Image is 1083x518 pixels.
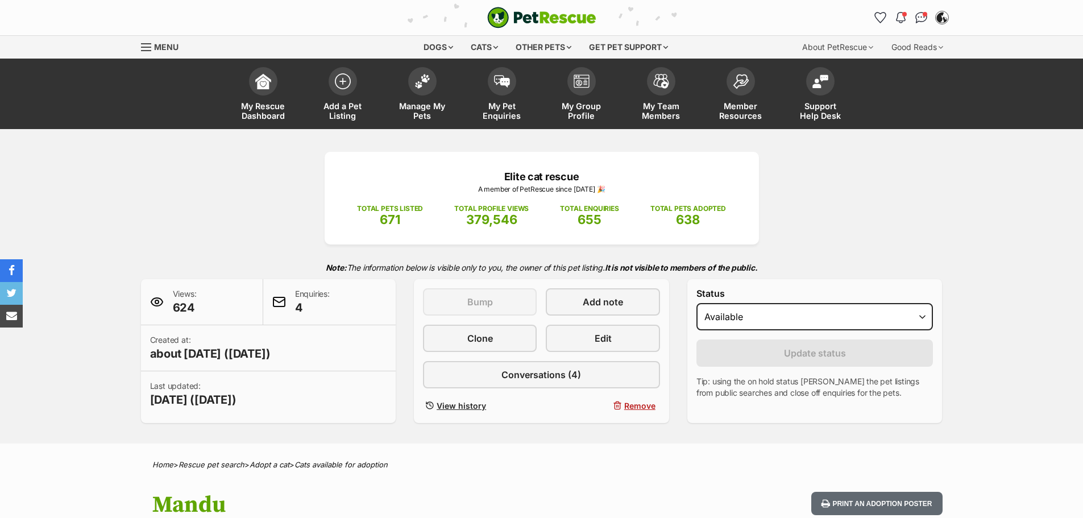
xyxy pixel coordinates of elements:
span: Update status [784,346,846,360]
p: Last updated: [150,380,236,408]
p: A member of PetRescue since [DATE] 🎉 [342,184,742,194]
a: Manage My Pets [383,61,462,129]
p: TOTAL PETS LISTED [357,204,423,214]
a: My Team Members [621,61,701,129]
span: View history [437,400,486,412]
span: My Group Profile [556,101,607,121]
a: Rescue pet search [179,460,244,469]
div: Good Reads [883,36,951,59]
span: [DATE] ([DATE]) [150,392,236,408]
img: team-members-icon-5396bd8760b3fe7c0b43da4ab00e1e3bb1a5d9ba89233759b79545d2d3fc5d0d.svg [653,74,669,89]
a: Member Resources [701,61,781,129]
span: Add a Pet Listing [317,101,368,121]
a: My Pet Enquiries [462,61,542,129]
a: Favourites [872,9,890,27]
img: group-profile-icon-3fa3cf56718a62981997c0bc7e787c4b2cf8bcc04b72c1350f741eb67cf2f40e.svg [574,74,590,88]
span: My Rescue Dashboard [238,101,289,121]
img: pet-enquiries-icon-7e3ad2cf08bfb03b45e93fb7055b45f3efa6380592205ae92323e6603595dc1f.svg [494,75,510,88]
span: 655 [578,212,601,227]
img: logo-cat-932fe2b9b8326f06289b0f2fb663e598f794de774fb13d1741a6617ecf9a85b4.svg [487,7,596,28]
a: Adopt a cat [250,460,289,469]
div: Cats [463,36,506,59]
span: My Pet Enquiries [476,101,528,121]
span: 624 [173,300,197,316]
img: add-pet-listing-icon-0afa8454b4691262ce3f59096e99ab1cd57d4a30225e0717b998d2c9b9846f56.svg [335,73,351,89]
strong: It is not visible to members of the public. [605,263,758,272]
span: Manage My Pets [397,101,448,121]
button: Print an adoption poster [811,492,942,515]
img: manage-my-pets-icon-02211641906a0b7f246fdf0571729dbe1e7629f14944591b6c1af311fb30b64b.svg [414,74,430,89]
button: My account [933,9,951,27]
a: Cats available for adoption [294,460,388,469]
a: Add note [546,288,659,316]
p: Enquiries: [295,288,330,316]
img: chat-41dd97257d64d25036548639549fe6c8038ab92f7586957e7f3b1b290dea8141.svg [915,12,927,23]
div: > > > [124,461,960,469]
ul: Account quick links [872,9,951,27]
span: 379,546 [466,212,517,227]
button: Remove [546,397,659,414]
span: Bump [467,295,493,309]
p: TOTAL PETS ADOPTED [650,204,726,214]
p: Elite cat rescue [342,169,742,184]
img: Roxy Ristevski profile pic [936,12,948,23]
a: Support Help Desk [781,61,860,129]
a: View history [423,397,537,414]
a: Conversations (4) [423,361,660,388]
h1: Mandu [152,492,633,518]
div: Dogs [416,36,461,59]
img: notifications-46538b983faf8c2785f20acdc204bb7945ddae34d4c08c2a6579f10ce5e182be.svg [896,12,905,23]
div: Other pets [508,36,579,59]
span: Add note [583,295,623,309]
a: Home [152,460,173,469]
a: Add a Pet Listing [303,61,383,129]
span: Menu [154,42,179,52]
p: TOTAL ENQUIRIES [560,204,619,214]
a: Clone [423,325,537,352]
a: Conversations [912,9,931,27]
p: Views: [173,288,197,316]
div: Get pet support [581,36,676,59]
p: The information below is visible only to you, the owner of this pet listing. [141,256,943,279]
span: 4 [295,300,330,316]
a: My Rescue Dashboard [223,61,303,129]
span: Conversations (4) [501,368,581,382]
button: Notifications [892,9,910,27]
img: dashboard-icon-eb2f2d2d3e046f16d808141f083e7271f6b2e854fb5c12c21221c1fb7104beca.svg [255,73,271,89]
a: My Group Profile [542,61,621,129]
strong: Note: [326,263,347,272]
span: 671 [380,212,400,227]
a: Menu [141,36,186,56]
button: Update status [696,339,933,367]
p: TOTAL PROFILE VIEWS [454,204,529,214]
button: Bump [423,288,537,316]
label: Status [696,288,933,299]
span: My Team Members [636,101,687,121]
img: help-desk-icon-fdf02630f3aa405de69fd3d07c3f3aa587a6932b1a1747fa1d2bba05be0121f9.svg [812,74,828,88]
span: Support Help Desk [795,101,846,121]
p: Created at: [150,334,271,362]
span: Clone [467,331,493,345]
span: Remove [624,400,655,412]
span: 638 [676,212,700,227]
p: Tip: using the on hold status [PERSON_NAME] the pet listings from public searches and close off e... [696,376,933,399]
a: PetRescue [487,7,596,28]
span: Edit [595,331,612,345]
span: about [DATE] ([DATE]) [150,346,271,362]
span: Member Resources [715,101,766,121]
img: member-resources-icon-8e73f808a243e03378d46382f2149f9095a855e16c252ad45f914b54edf8863c.svg [733,74,749,89]
a: Edit [546,325,659,352]
div: About PetRescue [794,36,881,59]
